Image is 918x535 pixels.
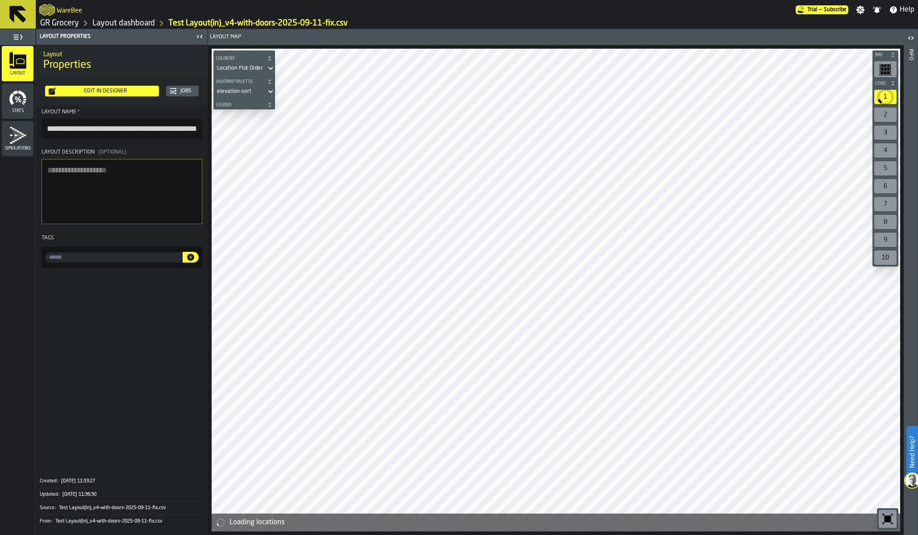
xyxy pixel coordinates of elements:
div: 5 [874,161,897,176]
div: DropdownMenuValue-elevation-sort [213,86,275,97]
div: DropdownMenuValue-sortOrder [217,65,263,71]
button: button-Edit in Designer [45,86,159,96]
div: 1 [874,90,897,104]
span: Test Layout(in)_v4-with-doors-2025-09-11-fix.csv [55,518,163,524]
div: Info [908,47,914,533]
span: : [55,505,56,511]
div: button-toolbar-undefined [872,231,898,249]
div: 7 [874,197,897,211]
div: Edit in Designer [56,88,155,94]
span: Layout [2,71,33,76]
span: Trial [807,7,817,13]
div: button-toolbar-undefined [877,508,898,530]
span: [DATE] 11:36:30 [63,492,96,497]
li: menu Simulations [2,121,33,157]
label: Need Help? [907,427,917,477]
div: button-toolbar-undefined [872,142,898,159]
nav: Breadcrumb [39,18,477,29]
label: button-toggle-Help [885,4,918,15]
span: (Optional) [98,150,126,155]
div: button-toolbar-undefined [872,106,898,124]
div: 9 [874,233,897,247]
a: link-to-/wh/i/e451d98b-95f6-4604-91ff-c80219f9c36d/pricing/ [796,5,848,14]
button: button- [213,100,275,109]
span: Simulations [2,146,33,151]
input: button-toolbar-Layout Name [42,119,202,138]
label: button-toggle-Notifications [869,5,885,14]
div: 6 [874,179,897,193]
span: Test Layout(in)_v4-with-doors-2025-09-11-fix.csv [59,505,166,511]
div: Layout Name [42,109,202,115]
div: Jobs [177,88,195,94]
span: [DATE] 11:33:27 [61,478,95,484]
div: KeyValueItem-Created [40,475,204,488]
div: title-Properties [36,45,208,77]
div: Loading locations [229,517,897,528]
button: Source:Test Layout(in)_v4-with-doors-2025-09-11-fix.csv [40,502,204,514]
svg: Reset zoom and position [880,512,895,526]
div: KeyValueItem-From [40,514,204,528]
div: alert-Loading locations [212,514,900,531]
span: — [819,7,822,13]
button: button- [872,79,898,88]
div: Updated [40,492,62,497]
div: 10 [874,251,897,265]
span: : [58,492,59,497]
label: button-toggle-Settings [852,5,868,14]
div: From [40,518,54,524]
button: button- [872,50,898,59]
div: DropdownMenuValue-sortOrder [213,63,275,74]
button: Created:[DATE] 11:33:27 [40,475,204,488]
div: button-toolbar-undefined [872,177,898,195]
div: button-toolbar-undefined [872,195,898,213]
div: KeyValueItem-Source [40,501,204,514]
a: link-to-/wh/i/e451d98b-95f6-4604-91ff-c80219f9c36d/designer [92,18,155,28]
div: button-toolbar-undefined [872,213,898,231]
header: Layout Properties [36,29,208,45]
div: 4 [874,143,897,158]
button: button- [213,77,275,86]
div: button-toolbar-undefined [872,249,898,267]
label: button-toolbar-Layout Name [42,109,202,138]
h2: Sub Title [43,49,200,58]
span: Heatmap Palette [214,79,265,84]
div: 8 [874,215,897,229]
div: KeyValueItem-Updated [40,488,204,501]
button: From:Test Layout(in)_v4-with-doors-2025-09-11-fix.csv [40,515,204,528]
span: : [57,478,58,484]
span: : [51,518,52,524]
div: 2 [874,108,897,122]
div: DropdownMenuValue-elevation-sort [217,88,263,95]
div: button-toolbar-undefined [872,159,898,177]
div: button-toolbar-undefined [872,59,898,79]
span: Properties [43,58,91,72]
span: Level [873,81,889,86]
span: Tags [42,235,54,241]
div: Source [40,505,58,511]
a: logo-header [39,2,55,18]
label: input-value- [45,252,183,263]
li: menu Layout [2,46,33,82]
div: button-toolbar-undefined [872,124,898,142]
header: Info [904,29,918,535]
button: Updated:[DATE] 11:36:30 [40,488,204,501]
button: button-Jobs [166,86,199,96]
input: input-value- input-value- [45,252,183,263]
a: logo-header [213,512,264,530]
span: Subscribe [824,7,847,13]
span: Legend [214,103,265,108]
label: button-toggle-Toggle Full Menu [2,31,33,43]
span: Layout Map [210,34,241,40]
div: Layout Properties [38,33,193,40]
button: button- [213,54,275,63]
button: button- [183,252,199,263]
label: button-toggle-Close me [193,31,206,42]
span: Layout Description [42,150,95,155]
span: Help [900,4,914,15]
span: Required [77,109,80,115]
li: menu Stats [2,84,33,119]
a: link-to-/wh/i/e451d98b-95f6-4604-91ff-c80219f9c36d [40,18,79,28]
span: Stats [2,109,33,113]
label: button-toggle-Open [905,31,917,47]
span: Bay [873,53,889,58]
